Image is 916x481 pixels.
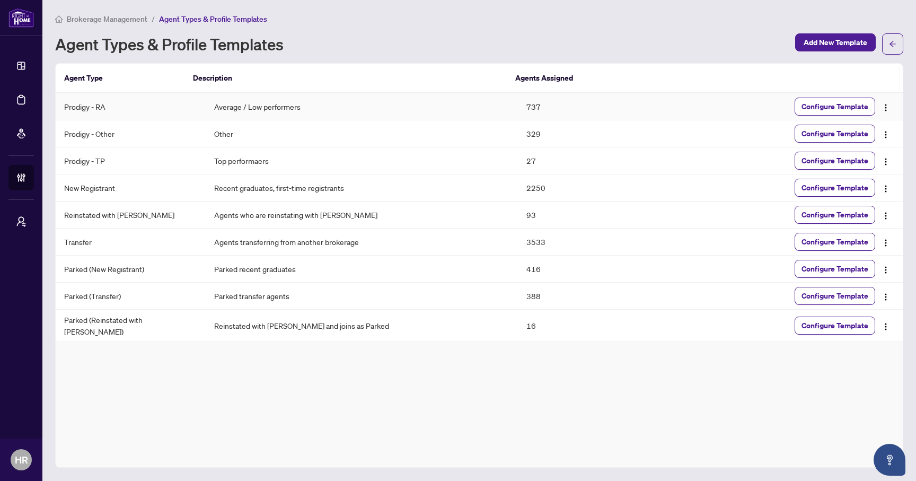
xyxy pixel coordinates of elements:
td: Reinstated with [PERSON_NAME] [56,202,206,229]
td: Parked (Reinstated with [PERSON_NAME]) [56,310,206,342]
button: Configure Template [795,206,875,224]
img: logo [8,8,34,28]
button: Configure Template [795,179,875,197]
span: Brokerage Management [67,14,147,24]
td: New Registrant [56,174,206,202]
button: Logo [877,206,894,223]
button: Logo [877,287,894,304]
td: 27 [518,147,674,174]
img: Logo [882,322,890,331]
button: Configure Template [795,98,875,116]
button: Logo [877,233,894,250]
span: Configure Template [801,260,868,277]
td: 2250 [518,174,674,202]
td: Other [206,120,518,147]
span: home [55,15,63,23]
td: 329 [518,120,674,147]
h1: Agent Types & Profile Templates [55,36,284,53]
button: Configure Template [795,287,875,305]
span: Configure Template [801,287,868,304]
button: Logo [877,152,894,169]
img: Logo [882,293,890,301]
img: Logo [882,130,890,139]
td: Prodigy - RA [56,93,206,120]
td: Parked transfer agents [206,283,518,310]
span: Configure Template [801,179,868,196]
td: Parked (New Registrant) [56,256,206,283]
td: Parked (Transfer) [56,283,206,310]
td: Average / Low performers [206,93,518,120]
button: Logo [877,260,894,277]
span: Configure Template [801,317,868,334]
th: Agent Type [56,64,184,93]
td: 737 [518,93,674,120]
td: Recent graduates, first-time registrants [206,174,518,202]
span: Configure Template [801,98,868,115]
span: HR [15,452,28,467]
td: 93 [518,202,674,229]
span: Configure Template [801,206,868,223]
span: Agent Types & Profile Templates [159,14,267,24]
span: Configure Template [801,233,868,250]
button: Logo [877,179,894,196]
td: 3533 [518,229,674,256]
button: Configure Template [795,260,875,278]
button: Logo [877,125,894,142]
button: Logo [877,98,894,115]
td: Prodigy - TP [56,147,206,174]
td: Prodigy - Other [56,120,206,147]
img: Logo [882,266,890,274]
td: 416 [518,256,674,283]
td: Transfer [56,229,206,256]
button: Configure Template [795,317,875,335]
img: Logo [882,103,890,112]
td: Top performaers [206,147,518,174]
button: Open asap [874,444,905,476]
td: Parked recent graduates [206,256,518,283]
span: Configure Template [801,152,868,169]
th: Description [184,64,507,93]
td: Agents transferring from another brokerage [206,229,518,256]
td: Reinstated with [PERSON_NAME] and joins as Parked [206,310,518,342]
span: arrow-left [889,40,896,48]
button: Configure Template [795,233,875,251]
td: Agents who are reinstating with [PERSON_NAME] [206,202,518,229]
button: Logo [877,317,894,334]
span: Configure Template [801,125,868,142]
img: Logo [882,158,890,166]
button: Add New Template [795,33,876,51]
td: 16 [518,310,674,342]
li: / [152,13,155,25]
th: Agents Assigned [507,64,668,93]
span: Add New Template [804,34,867,51]
img: Logo [882,239,890,247]
img: Logo [882,185,890,193]
button: Configure Template [795,125,875,143]
span: user-switch [16,216,27,227]
td: 388 [518,283,674,310]
button: Configure Template [795,152,875,170]
img: Logo [882,212,890,220]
